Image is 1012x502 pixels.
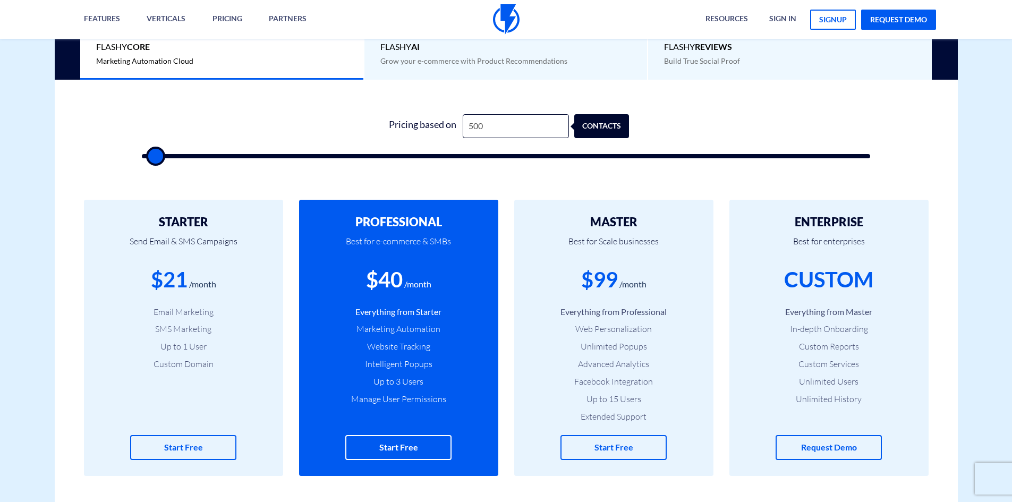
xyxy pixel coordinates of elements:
b: Core [127,41,150,52]
li: Intelligent Popups [315,358,482,370]
li: Custom Services [745,358,913,370]
li: Advanced Analytics [530,358,698,370]
div: /month [189,278,216,291]
div: /month [404,278,431,291]
span: Build True Social Proof [664,56,740,65]
li: Custom Domain [100,358,267,370]
span: Flashy [664,41,916,53]
div: contacts [584,114,639,138]
li: SMS Marketing [100,323,267,335]
li: In-depth Onboarding [745,323,913,335]
li: Up to 1 User [100,341,267,353]
li: Website Tracking [315,341,482,353]
li: Everything from Professional [530,306,698,318]
a: Start Free [345,435,452,460]
div: CUSTOM [784,265,873,295]
li: Web Personalization [530,323,698,335]
div: $21 [151,265,188,295]
li: Facebook Integration [530,376,698,388]
li: Everything from Starter [315,306,482,318]
li: Unlimited Users [745,376,913,388]
span: Marketing Automation Cloud [96,56,193,65]
p: Best for e-commerce & SMBs [315,228,482,265]
li: Up to 15 Users [530,393,698,405]
b: REVIEWS [695,41,732,52]
li: Custom Reports [745,341,913,353]
li: Unlimited Popups [530,341,698,353]
a: Start Free [560,435,667,460]
span: Flashy [96,41,347,53]
h2: ENTERPRISE [745,216,913,228]
p: Best for enterprises [745,228,913,265]
h2: PROFESSIONAL [315,216,482,228]
a: signup [810,10,856,30]
div: $40 [366,265,403,295]
b: AI [411,41,420,52]
a: Start Free [130,435,236,460]
li: Unlimited History [745,393,913,405]
div: Pricing based on [383,114,463,138]
p: Best for Scale businesses [530,228,698,265]
li: Email Marketing [100,306,267,318]
li: Manage User Permissions [315,393,482,405]
div: /month [619,278,647,291]
a: Request Demo [776,435,882,460]
div: $99 [581,265,618,295]
a: request demo [861,10,936,30]
li: Extended Support [530,411,698,423]
li: Marketing Automation [315,323,482,335]
li: Everything from Master [745,306,913,318]
span: Flashy [380,41,632,53]
h2: MASTER [530,216,698,228]
p: Send Email & SMS Campaigns [100,228,267,265]
span: Grow your e-commerce with Product Recommendations [380,56,567,65]
li: Up to 3 Users [315,376,482,388]
h2: STARTER [100,216,267,228]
